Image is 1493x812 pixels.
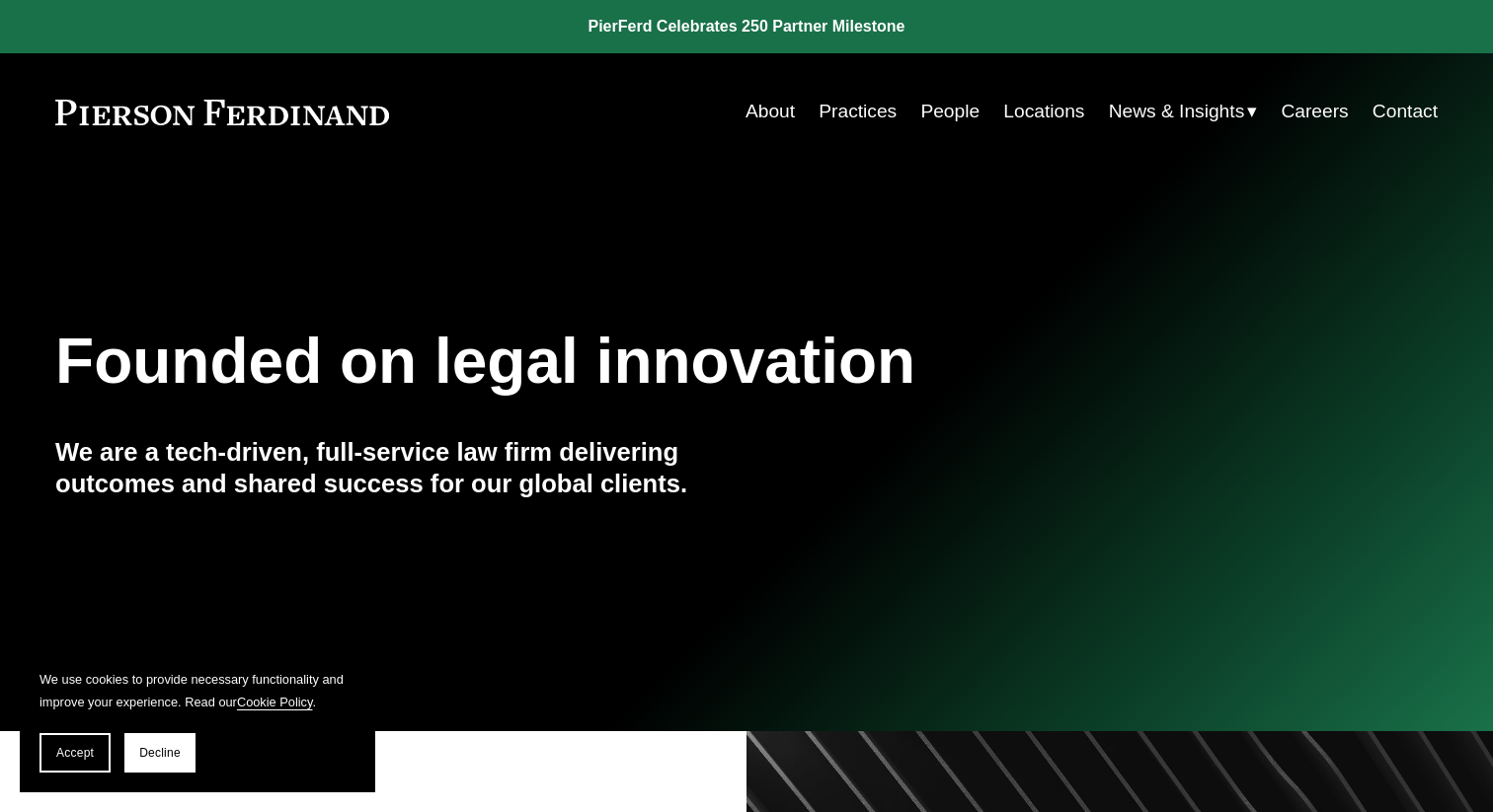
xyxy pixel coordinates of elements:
a: People [920,93,980,130]
a: Practices [819,93,897,130]
a: folder dropdown [1109,93,1258,130]
a: About [746,93,795,130]
a: Cookie Policy [237,695,313,709]
section: Cookie banner [20,648,375,792]
span: News & Insights [1109,95,1245,129]
a: Locations [1003,93,1084,130]
button: Accept [39,733,111,773]
span: Decline [139,746,181,760]
span: Accept [56,746,94,760]
a: Contact [1373,93,1438,130]
a: Careers [1281,93,1348,130]
h4: We are a tech-driven, full-service law firm delivering outcomes and shared success for our global... [55,436,746,500]
h1: Founded on legal innovation [55,326,1208,398]
p: We use cookies to provide necessary functionality and improve your experience. Read our . [39,668,355,713]
button: Decline [124,733,196,773]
